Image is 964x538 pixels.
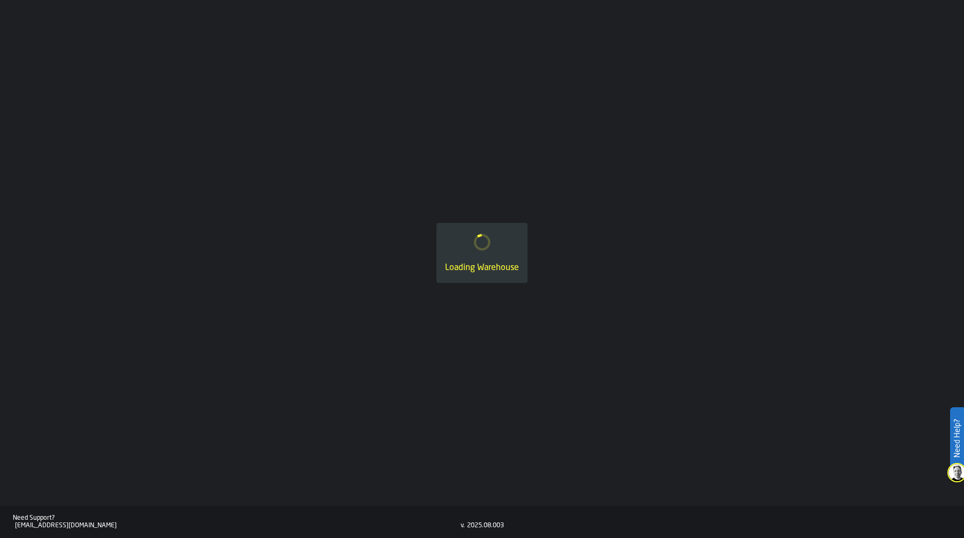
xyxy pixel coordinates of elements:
[15,522,461,529] div: [EMAIL_ADDRESS][DOMAIN_NAME]
[467,522,504,529] div: 2025.08.003
[13,514,461,529] a: Need Support?[EMAIL_ADDRESS][DOMAIN_NAME]
[445,261,519,274] div: Loading Warehouse
[13,514,461,522] div: Need Support?
[461,522,465,529] div: v.
[951,408,963,468] label: Need Help?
